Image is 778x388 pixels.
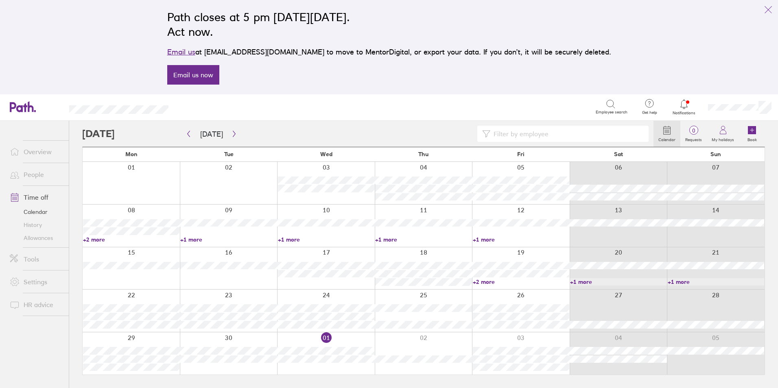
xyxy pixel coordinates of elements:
[490,126,644,142] input: Filter by employee
[278,236,374,243] a: +1 more
[596,110,627,115] span: Employee search
[739,121,765,147] a: Book
[680,135,707,142] label: Requests
[418,151,428,157] span: Thu
[473,278,569,286] a: +2 more
[3,231,69,244] a: Allowances
[320,151,332,157] span: Wed
[668,278,764,286] a: +1 more
[194,127,229,141] button: [DATE]
[167,48,195,56] a: Email us
[707,135,739,142] label: My holidays
[3,251,69,267] a: Tools
[3,205,69,218] a: Calendar
[743,135,762,142] label: Book
[167,65,219,85] a: Email us now
[190,103,211,110] div: Search
[3,189,69,205] a: Time off
[3,166,69,183] a: People
[180,236,277,243] a: +1 more
[636,110,663,115] span: Get help
[167,46,611,58] p: at [EMAIL_ADDRESS][DOMAIN_NAME] to move to MentorDigital, or export your data. If you don’t, it w...
[125,151,138,157] span: Mon
[671,98,697,116] a: Notifications
[473,236,569,243] a: +1 more
[680,121,707,147] a: 0Requests
[517,151,524,157] span: Fri
[83,236,179,243] a: +2 more
[224,151,234,157] span: Tue
[707,121,739,147] a: My holidays
[710,151,721,157] span: Sun
[3,296,69,313] a: HR advice
[614,151,623,157] span: Sat
[3,274,69,290] a: Settings
[570,278,667,286] a: +1 more
[653,121,680,147] a: Calendar
[3,144,69,160] a: Overview
[167,10,611,39] h2: Path closes at 5 pm [DATE][DATE]. Act now.
[3,218,69,231] a: History
[671,111,697,116] span: Notifications
[680,127,707,134] span: 0
[653,135,680,142] label: Calendar
[375,236,472,243] a: +1 more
